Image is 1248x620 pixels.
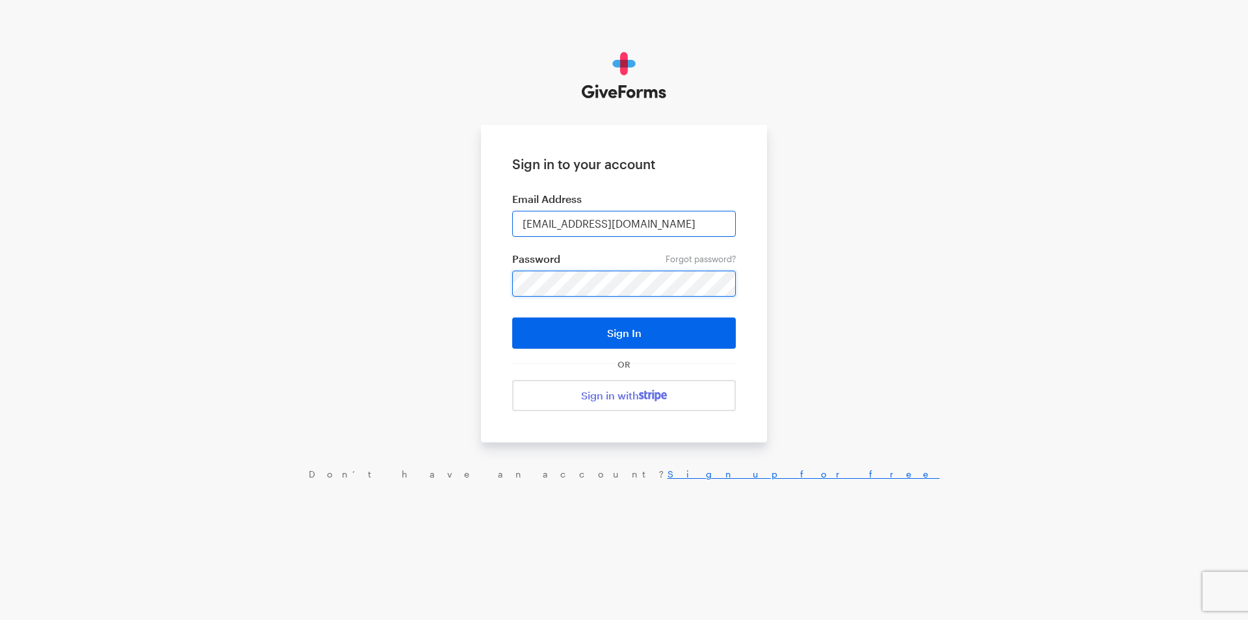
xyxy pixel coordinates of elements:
img: GiveForms [582,52,667,99]
img: stripe-07469f1003232ad58a8838275b02f7af1ac9ba95304e10fa954b414cd571f63b.svg [639,390,667,401]
label: Password [512,252,736,265]
div: Don’t have an account? [13,468,1235,480]
a: Forgot password? [666,254,736,264]
h1: Sign in to your account [512,156,736,172]
button: Sign In [512,317,736,349]
a: Sign in with [512,380,736,411]
label: Email Address [512,193,736,206]
a: Sign up for free [668,468,940,479]
span: OR [615,359,633,370]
